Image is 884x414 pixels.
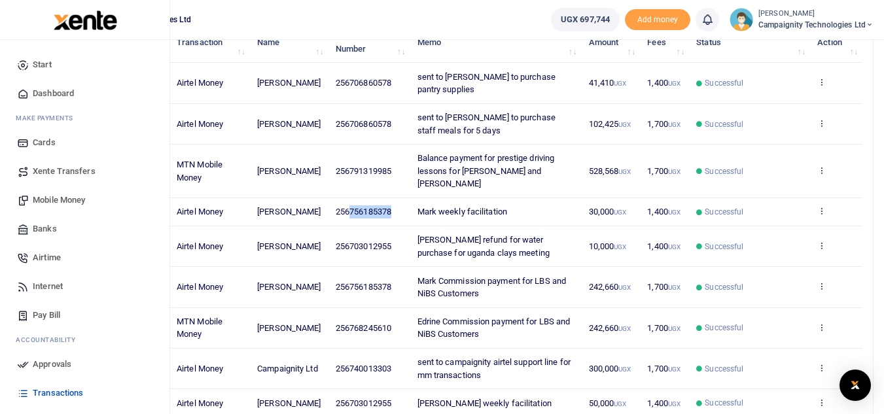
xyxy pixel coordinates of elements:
small: UGX [618,121,631,128]
span: 1,700 [647,364,681,373]
th: Name: activate to sort column ascending [250,22,328,63]
small: UGX [614,400,626,407]
span: Transactions [33,387,83,400]
a: logo-small logo-large logo-large [52,14,117,24]
span: 1,400 [647,398,681,408]
a: Mobile Money [10,186,159,215]
span: ake Payments [22,113,73,123]
span: Campaignity Ltd [257,364,318,373]
span: 256791319985 [336,166,391,176]
a: UGX 697,744 [551,8,620,31]
span: Successful [705,281,743,293]
span: MTN Mobile Money [177,317,222,339]
span: Airtel Money [177,78,223,88]
li: Toup your wallet [625,9,690,31]
img: profile-user [730,8,753,31]
a: Cards [10,128,159,157]
span: 256706860578 [336,119,391,129]
a: profile-user [PERSON_NAME] Campaignity Technologies Ltd [730,8,874,31]
span: 256740013303 [336,364,391,373]
small: UGX [668,80,681,87]
li: Ac [10,330,159,350]
span: sent to [PERSON_NAME] to purchase pantry supplies [417,72,556,95]
span: [PERSON_NAME] [257,119,321,129]
span: Campaignity Technologies Ltd [758,19,874,31]
span: UGX 697,744 [561,13,610,26]
span: 242,660 [589,323,631,333]
span: 1,700 [647,166,681,176]
span: 256703012955 [336,241,391,251]
span: Approvals [33,358,71,371]
span: Successful [705,241,743,252]
span: 300,000 [589,364,631,373]
th: Action: activate to sort column ascending [810,22,862,63]
span: Pay Bill [33,309,60,322]
span: 1,400 [647,207,681,216]
a: Add money [625,14,690,24]
small: UGX [668,325,681,332]
a: Pay Bill [10,301,159,330]
span: countability [26,335,75,345]
span: Airtime [33,251,61,264]
a: Xente Transfers [10,157,159,186]
span: 10,000 [589,241,627,251]
a: Start [10,50,159,79]
small: UGX [668,168,681,175]
th: Memo: activate to sort column ascending [410,22,581,63]
span: Successful [705,206,743,218]
span: Balance payment for prestige driving lessons for [PERSON_NAME] and [PERSON_NAME] [417,153,555,188]
span: Airtel Money [177,282,223,292]
span: 528,568 [589,166,631,176]
a: Transactions [10,379,159,407]
th: Account Number: activate to sort column ascending [328,22,410,63]
span: Add money [625,9,690,31]
th: Status: activate to sort column ascending [689,22,810,63]
span: 256768245610 [336,323,391,333]
small: [PERSON_NAME] [758,9,874,20]
span: 102,425 [589,119,631,129]
th: Amount: activate to sort column ascending [581,22,640,63]
a: Internet [10,272,159,301]
span: 256756185378 [336,207,391,216]
li: M [10,108,159,128]
a: Dashboard [10,79,159,108]
span: Dashboard [33,87,74,100]
span: Airtel Money [177,119,223,129]
span: Start [33,58,52,71]
span: Airtel Money [177,207,223,216]
span: Successful [705,322,743,334]
small: UGX [668,243,681,250]
span: 1,700 [647,119,681,129]
span: sent to campaignity airtel support line for mm transactions [417,357,571,380]
span: Successful [705,118,743,130]
span: sent to [PERSON_NAME] to purchase staff meals for 5 days [417,112,556,135]
span: 1,700 [647,323,681,333]
span: Edrine Commission payment for LBS and NiBS Customers [417,317,571,339]
span: Airtel Money [177,364,223,373]
span: [PERSON_NAME] [257,398,321,408]
span: [PERSON_NAME] [257,241,321,251]
span: Successful [705,165,743,177]
a: Airtime [10,243,159,272]
small: UGX [614,80,626,87]
small: UGX [614,243,626,250]
span: 1,700 [647,282,681,292]
img: logo-large [54,10,117,30]
span: 30,000 [589,207,627,216]
span: 242,660 [589,282,631,292]
small: UGX [618,325,631,332]
span: Banks [33,222,57,235]
small: UGX [668,209,681,216]
span: [PERSON_NAME] [257,282,321,292]
small: UGX [618,366,631,373]
span: [PERSON_NAME] [257,166,321,176]
small: UGX [618,284,631,291]
span: 1,400 [647,78,681,88]
span: Mobile Money [33,194,85,207]
span: 256706860578 [336,78,391,88]
span: Mark weekly facilitation [417,207,507,216]
span: 256756185378 [336,282,391,292]
span: 41,410 [589,78,627,88]
small: UGX [614,209,626,216]
span: Successful [705,77,743,89]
